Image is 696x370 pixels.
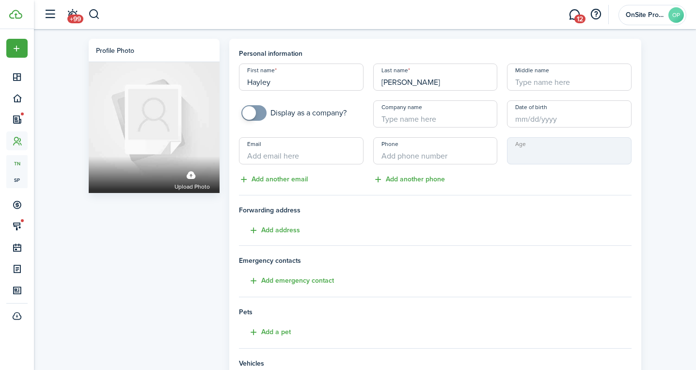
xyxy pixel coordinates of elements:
[9,10,22,19] img: TenantCloud
[587,6,604,23] button: Open resource center
[41,5,59,24] button: Open sidebar
[574,15,585,23] span: 12
[239,358,632,369] h4: Vehicles
[626,12,664,18] span: OnSite Property Management, LLC
[239,256,632,266] h4: Emergency contacts
[373,174,445,185] button: Add another phone
[239,64,364,91] input: Type name here
[668,7,684,23] avatar-text: OP
[6,155,28,172] a: tn
[507,64,632,91] input: Type name here
[373,64,498,91] input: Type name here
[239,137,364,164] input: Add email here
[63,2,81,27] a: Notifications
[6,39,28,58] button: Open menu
[507,100,632,128] input: mm/dd/yyyy
[239,225,300,236] button: Add address
[239,327,291,338] button: Add a pet
[88,6,100,23] button: Search
[239,174,308,185] button: Add another email
[174,166,210,192] label: Upload photo
[6,172,28,188] a: sp
[565,2,584,27] a: Messaging
[96,46,134,56] div: Profile photo
[373,137,498,164] input: Add phone number
[67,15,83,23] span: +99
[174,182,210,192] span: Upload photo
[373,100,498,128] input: Type name here
[239,48,632,59] h4: Personal information
[239,275,334,287] button: Add emergency contact
[239,307,632,317] h4: Pets
[239,205,632,215] span: Forwarding address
